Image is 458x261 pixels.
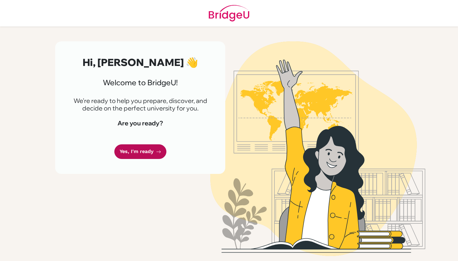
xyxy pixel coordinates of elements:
[70,78,210,87] h3: Welcome to BridgeU!
[70,56,210,68] h2: Hi, [PERSON_NAME] 👋
[70,119,210,127] h4: Are you ready?
[70,97,210,112] p: We're ready to help you prepare, discover, and decide on the perfect university for you.
[114,144,166,159] a: Yes, I'm ready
